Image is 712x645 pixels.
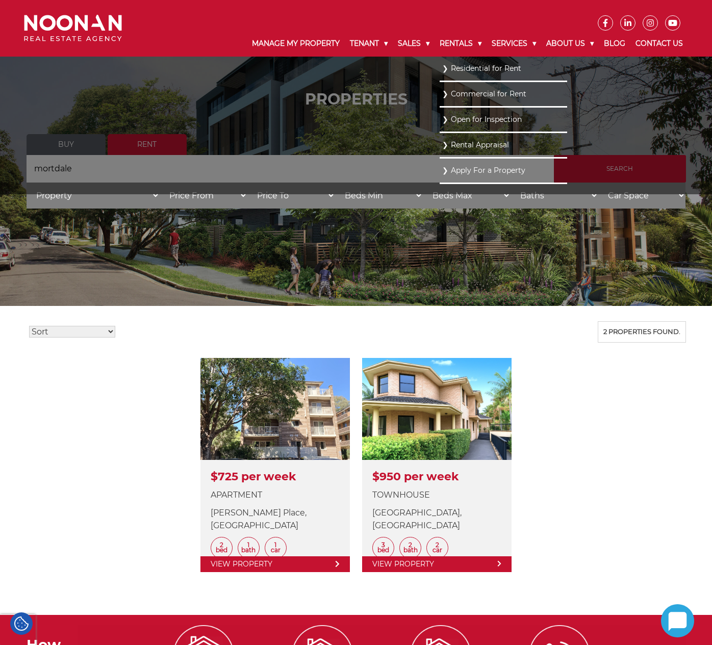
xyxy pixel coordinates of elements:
[345,31,393,57] a: Tenant
[442,113,565,126] a: Open for Inspection
[630,31,688,57] a: Contact Us
[442,138,565,152] a: Rental Appraisal
[442,62,565,75] a: Residential for Rent
[29,326,115,338] select: Sort Listings
[393,31,435,57] a: Sales
[541,31,599,57] a: About Us
[435,31,487,57] a: Rentals
[487,31,541,57] a: Services
[599,31,630,57] a: Blog
[247,31,345,57] a: Manage My Property
[442,164,565,177] a: Apply For a Property
[10,612,33,635] div: Cookie Settings
[598,321,686,343] div: 2 properties found.
[442,87,565,101] a: Commercial for Rent
[24,15,122,42] img: Noonan Real Estate Agency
